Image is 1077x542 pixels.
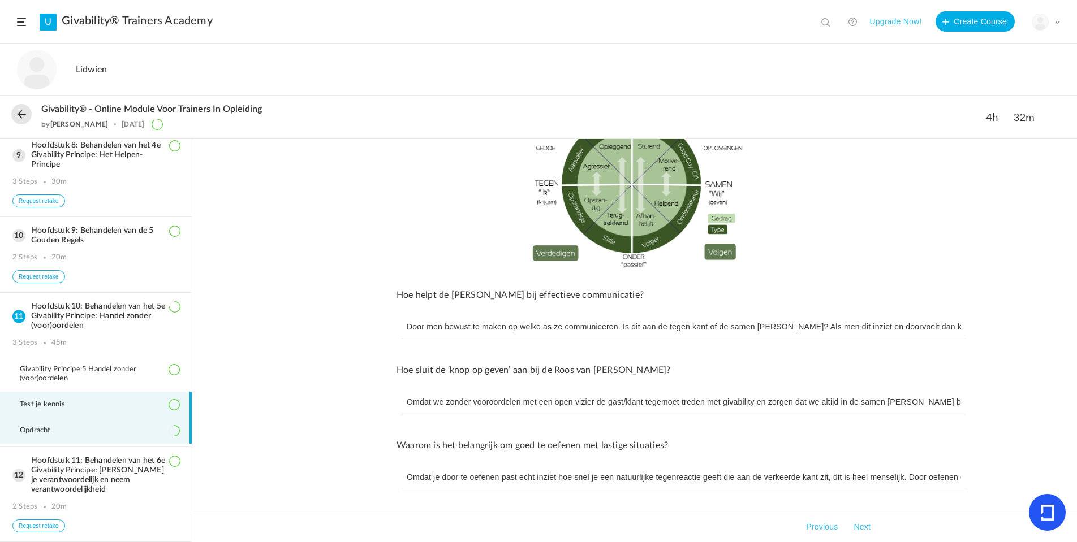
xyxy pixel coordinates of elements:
[12,226,179,245] h3: Hoofdstuk 9: Behandelen van de 5 Gouden Regels
[62,14,213,28] a: Givability® Trainers Academy
[397,99,873,268] img: roos-van-leary.png
[397,290,873,301] p: Hoe helpt de [PERSON_NAME] bij effectieve communicatie?
[12,456,179,495] h3: Hoofdstuk 11: Behandelen van het 6e Givability Principe: [PERSON_NAME] je verantwoordelijk en nee...
[936,11,1015,32] button: Create Course
[1032,14,1048,30] img: user-image.png
[12,339,37,348] div: 3 Steps
[122,120,144,128] div: [DATE]
[12,194,65,207] button: Request retake
[12,253,37,262] div: 2 Steps
[12,519,65,532] button: Request retake
[17,50,57,89] img: user-image.png
[869,11,921,32] button: Upgrade Now!
[12,177,37,187] div: 3 Steps
[20,365,179,383] span: Givability Principe 5 Handel zonder (voor)oordelen
[397,365,873,376] p: Hoe sluit de ‘knop op geven’ aan bij de Roos van [PERSON_NAME]?
[12,141,179,170] h3: Hoofdstuk 8: Behandelen van het 4e Givability Principe: Het Helpen-Principe
[41,120,108,128] div: by
[20,400,79,409] span: Test je kennis
[51,253,67,262] div: 20m
[51,502,67,511] div: 20m
[12,502,37,511] div: 2 Steps
[50,120,109,128] a: [PERSON_NAME]
[401,391,967,414] input: Enter your answer
[41,104,262,115] span: Givability® - online module voor Trainers in opleiding
[76,64,881,75] h2: Lidwien
[12,270,65,283] button: Request retake
[851,520,873,534] button: Next
[20,426,65,435] span: Opdracht
[40,14,57,31] a: U
[397,440,873,451] p: Waarom is het belangrijk om goed te oefenen met lastige situaties?
[804,520,840,534] button: Previous
[401,315,967,339] input: Enter your answer
[401,466,967,489] input: Enter your answer
[986,111,1040,124] span: 4h 32m
[51,339,67,348] div: 45m
[51,177,67,187] div: 30m
[12,302,179,331] h3: Hoofdstuk 10: Behandelen van het 5e Givability Principe: Handel zonder (voor)oordelen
